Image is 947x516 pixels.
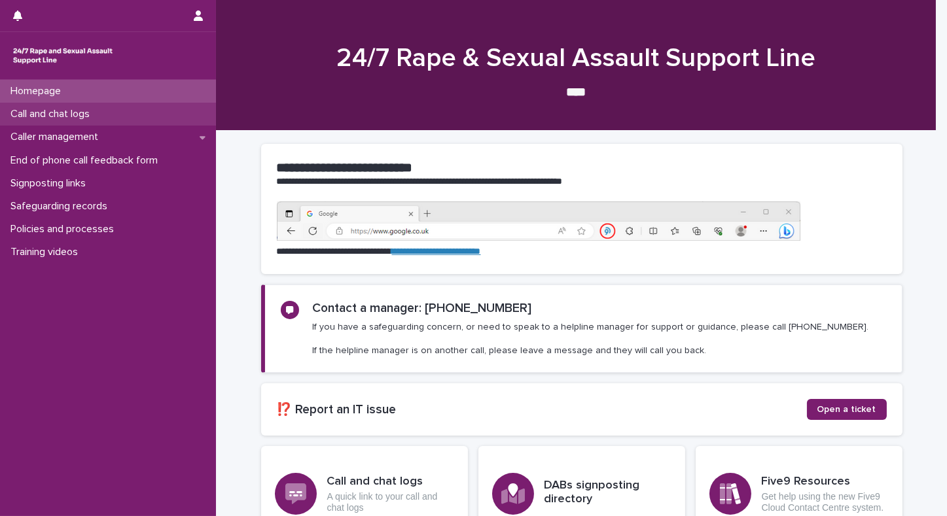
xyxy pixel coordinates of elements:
[5,154,168,167] p: End of phone call feedback form
[277,201,800,241] img: https%3A%2F%2Fcdn.document360.io%2F0deca9d6-0dac-4e56-9e8f-8d9979bfce0e%2FImages%2FDocumentation%...
[5,223,124,235] p: Policies and processes
[545,479,671,507] h3: DABs signposting directory
[5,85,71,97] p: Homepage
[5,200,118,213] p: Safeguarding records
[327,491,454,513] p: A quick link to your call and chat logs
[255,43,897,74] h1: 24/7 Rape & Sexual Assault Support Line
[817,405,876,414] span: Open a ticket
[5,246,88,258] p: Training videos
[5,177,96,190] p: Signposting links
[10,43,115,69] img: rhQMoQhaT3yELyF149Cw
[277,402,807,417] h2: ⁉️ Report an IT issue
[762,491,889,513] p: Get help using the new Five9 Cloud Contact Centre system.
[327,475,454,489] h3: Call and chat logs
[312,301,531,316] h2: Contact a manager: [PHONE_NUMBER]
[762,475,889,489] h3: Five9 Resources
[807,399,887,420] a: Open a ticket
[5,131,109,143] p: Caller management
[5,108,100,120] p: Call and chat logs
[312,321,868,357] p: If you have a safeguarding concern, or need to speak to a helpline manager for support or guidanc...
